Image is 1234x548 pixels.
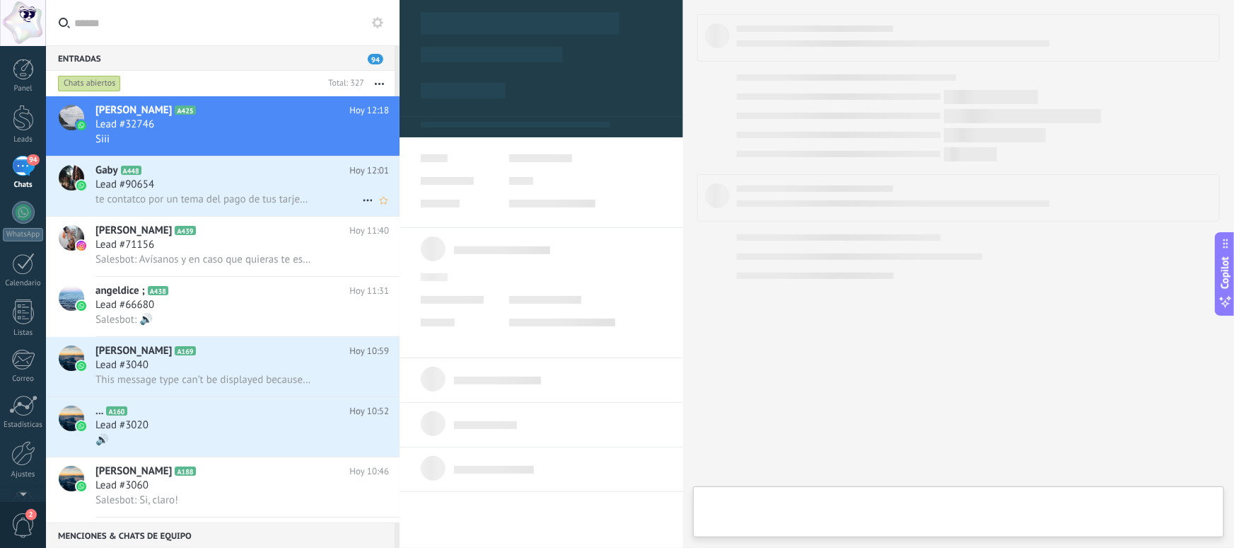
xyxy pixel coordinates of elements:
span: Lead #90654 [95,178,154,192]
span: Lead #3040 [95,358,149,372]
img: icon [76,241,86,251]
a: avataricon...A160Hoy 10:52Lead #3020🔊 [46,397,400,457]
span: This message type can’t be displayed because it’s not supported yet. [95,373,311,387]
span: Lead #3020 [95,418,149,433]
span: angeldice ; [95,284,145,298]
img: icon [76,481,86,491]
div: Listas [3,329,44,338]
span: Hoy 11:40 [349,224,389,238]
a: avatariconGabyA448Hoy 12:01Lead #90654te contatco por un tema del pago de tus tarjetas del Banco [46,156,400,216]
div: Entradas [46,45,395,71]
div: Estadísticas [3,421,44,430]
span: [PERSON_NAME] [95,103,172,118]
span: Siii [95,132,110,146]
span: ... [95,404,103,418]
span: [PERSON_NAME] [95,464,172,479]
span: Salesbot: Si, claro! [95,493,178,507]
span: Lead #3060 [95,479,149,493]
span: Hoy 12:18 [349,103,389,118]
span: A188 [175,467,195,476]
span: Hoy 10:59 [349,344,389,358]
span: Hoy 10:46 [349,464,389,479]
span: te contatco por un tema del pago de tus tarjetas del Banco [95,193,311,206]
img: icon [76,301,86,311]
span: [PERSON_NAME] [95,224,172,238]
span: 94 [368,54,383,64]
a: avataricon[PERSON_NAME]A439Hoy 11:40Lead #71156Salesbot: Avísanos y en caso que quieras te espera... [46,217,400,276]
span: Gaby [95,164,118,178]
span: 2 [25,509,37,520]
a: avataricon[PERSON_NAME]A425Hoy 12:18Lead #32746Siii [46,96,400,156]
span: Salesbot: 🔊 [95,313,153,326]
a: avataricon[PERSON_NAME]A188Hoy 10:46Lead #3060Salesbot: Si, claro! [46,457,400,517]
span: [PERSON_NAME] [95,344,172,358]
span: A425 [175,105,195,115]
div: WhatsApp [3,228,43,241]
span: A439 [175,226,195,235]
span: Lead #71156 [95,238,154,252]
img: icon [76,361,86,371]
img: icon [76,421,86,431]
span: Hoy 10:52 [349,404,389,418]
span: Lead #66680 [95,298,154,312]
div: Ajustes [3,470,44,479]
div: Chats abiertos [58,75,121,92]
span: Salesbot: Avísanos y en caso que quieras te esperamos por nuestra dirección en [GEOGRAPHIC_DATA].... [95,253,311,266]
span: Hoy 11:31 [349,284,389,298]
span: Lead #32746 [95,118,154,132]
span: A169 [175,346,195,355]
div: Panel [3,84,44,93]
span: Hoy 12:01 [349,164,389,178]
img: icon [76,181,86,190]
div: Chats [3,181,44,190]
span: 94 [27,154,39,166]
span: 🔊 [95,433,109,447]
span: Copilot [1218,257,1233,290]
div: Correo [3,375,44,384]
div: Menciones & Chats de equipo [46,523,395,548]
a: avatariconangeldice ;A438Hoy 11:31Lead #66680Salesbot: 🔊 [46,277,400,336]
a: avataricon[PERSON_NAME]A169Hoy 10:59Lead #3040This message type can’t be displayed because it’s n... [46,337,400,396]
img: icon [76,120,86,130]
span: A448 [121,166,141,175]
div: Calendario [3,279,44,288]
div: Total: 327 [322,76,364,91]
span: A438 [148,286,168,295]
span: A160 [106,406,127,416]
button: Más [364,71,395,96]
div: Leads [3,135,44,144]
